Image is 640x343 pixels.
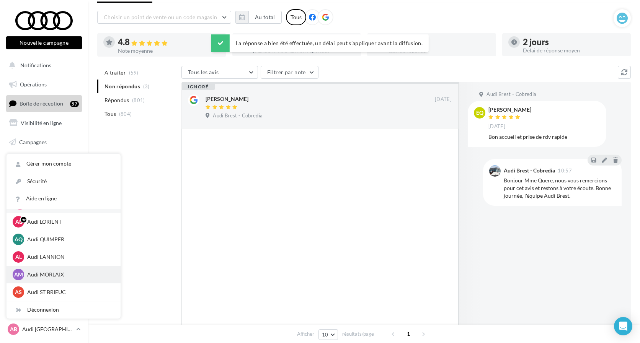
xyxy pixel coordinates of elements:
span: Visibilité en ligne [21,120,62,126]
p: Audi LANNION [27,253,111,261]
div: Délai de réponse moyen [523,48,625,53]
a: Sécurité [7,173,121,190]
span: (59) [129,70,139,76]
span: (804) [119,111,132,117]
span: AM [14,271,23,278]
a: Aide en ligne [7,190,121,207]
span: Choisir un point de vente ou un code magasin [104,14,217,20]
span: 10:57 [558,168,572,173]
div: La réponse a bien été effectuée, un délai peut s’appliquer avant la diffusion. [211,34,429,52]
button: Tous les avis [181,66,258,79]
span: Audi Brest - Cobredia [213,112,263,119]
span: Tous [104,110,116,118]
a: Médiathèque [5,153,83,169]
div: ignoré [182,84,215,90]
span: EQ [476,109,483,117]
div: Open Intercom Messenger [614,317,632,335]
a: Visibilité en ligne [5,115,83,131]
div: Bonjour Mme Quere, nous vous remercions pour cet avis et restons à votre écoute. Bonne journée, l... [504,177,616,200]
div: 4.8 [118,38,220,47]
div: Audi Brest - Cobredia [504,168,555,173]
a: Gérer mon compte [7,155,121,172]
span: AL [15,218,22,226]
span: résultats/page [342,330,374,338]
button: Notifications [5,57,80,73]
span: [DATE] [435,96,452,103]
span: Répondus [104,96,129,104]
button: Au total [235,11,282,24]
div: Déconnexion [7,301,121,319]
a: Opérations [5,76,83,93]
p: Audi QUIMPER [27,236,111,243]
span: AS [15,288,22,296]
div: Note moyenne [118,48,220,54]
button: Filtrer par note [261,66,318,79]
span: AL [15,253,22,261]
a: Boîte de réception57 [5,95,83,112]
div: [PERSON_NAME] [206,95,248,103]
div: Bon accueil et prise de rdv rapide [488,133,600,141]
a: PLV et print personnalisable [5,172,83,195]
span: Tous les avis [188,69,219,75]
p: Audi ST BRIEUC [27,288,111,296]
span: 10 [322,332,328,338]
div: 57 [70,101,79,107]
span: Boîte de réception [20,100,63,107]
p: Audi MORLAIX [27,271,111,278]
span: Opérations [20,81,47,88]
div: 2 jours [523,38,625,46]
span: A traiter [104,69,126,76]
span: Audi Brest - Cobredia [487,91,536,98]
span: [DATE] [488,123,505,130]
div: Tous [286,9,306,25]
button: Au total [248,11,282,24]
button: Choisir un point de vente ou un code magasin [97,11,231,24]
span: AQ [15,236,23,243]
div: [PERSON_NAME] [488,107,531,112]
span: Campagnes [19,138,47,145]
div: Taux de réponse [388,48,490,53]
span: 1 [402,328,415,340]
span: Afficher [297,330,314,338]
span: Notifications [20,62,51,68]
a: Campagnes [5,134,83,150]
p: Audi [GEOGRAPHIC_DATA] [22,325,73,333]
p: Audi LORIENT [27,218,111,226]
button: Nouvelle campagne [6,36,82,49]
a: AB Audi [GEOGRAPHIC_DATA] [6,322,82,336]
span: (801) [132,97,145,103]
div: 100 % [388,38,490,46]
button: 10 [318,329,338,340]
span: AB [10,325,17,333]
